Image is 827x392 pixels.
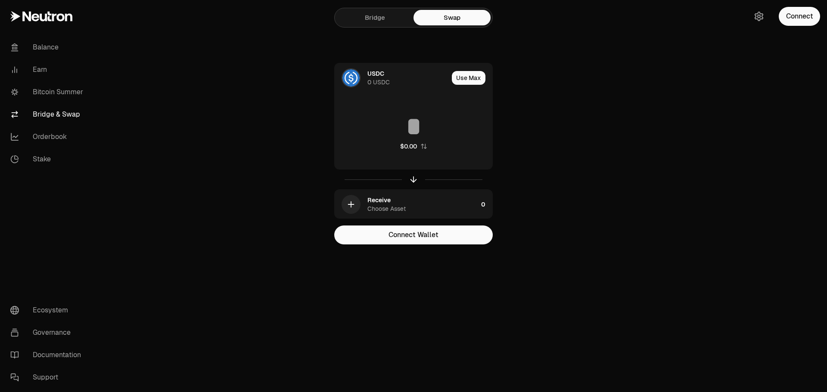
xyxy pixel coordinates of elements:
[3,36,93,59] a: Balance
[3,299,93,321] a: Ecosystem
[367,196,391,204] div: Receive
[400,142,427,151] button: $0.00
[3,103,93,126] a: Bridge & Swap
[452,71,485,85] button: Use Max
[335,190,478,219] div: ReceiveChoose Asset
[334,225,493,244] button: Connect Wallet
[335,190,492,219] button: ReceiveChoose Asset0
[367,69,384,78] div: USDC
[3,321,93,344] a: Governance
[400,142,417,151] div: $0.00
[3,148,93,170] a: Stake
[342,69,360,86] img: USDC Logo
[413,10,491,25] a: Swap
[3,81,93,103] a: Bitcoin Summer
[481,190,492,219] div: 0
[335,63,448,93] div: USDC LogoUSDC0 USDC
[336,10,413,25] a: Bridge
[3,59,93,81] a: Earn
[779,7,820,26] button: Connect
[367,78,390,86] div: 0 USDC
[3,366,93,389] a: Support
[3,344,93,366] a: Documentation
[367,204,406,213] div: Choose Asset
[3,126,93,148] a: Orderbook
